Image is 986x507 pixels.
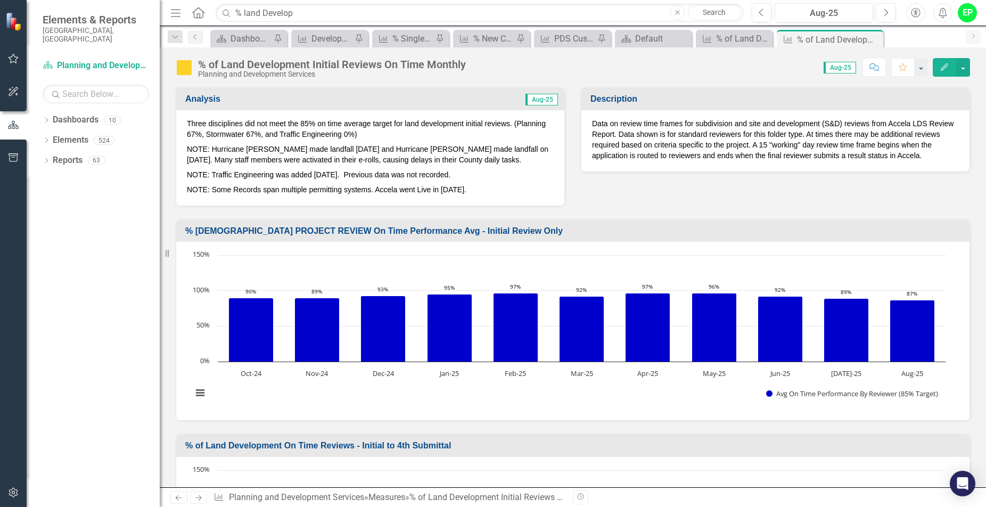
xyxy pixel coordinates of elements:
[196,320,210,330] text: 50%
[716,32,770,45] div: % of Land Development On Time Reviews
[311,32,352,45] div: Development Trends
[187,118,554,142] p: Three disciplines did not meet the 85% on time average target for land development initial review...
[373,369,395,378] text: Dec-24
[592,119,954,160] span: Data on review time frames for subdivision and site and development (S&D) reviews from Accela LDS...
[775,286,785,293] text: 92%
[295,298,340,362] path: Nov-24, 89.28571429. Avg On Time Performance By Reviewer (85% Target).
[901,369,923,378] text: Aug-25
[361,296,406,362] path: Dec-24, 93. Avg On Time Performance By Reviewer (85% Target).
[958,3,977,22] button: EP
[907,290,917,297] text: 87%
[53,134,88,146] a: Elements
[245,288,256,295] text: 90%
[571,369,593,378] text: Mar-25
[797,33,881,46] div: % of Land Development Initial Reviews On Time Monthly
[43,26,149,44] small: [GEOGRAPHIC_DATA], [GEOGRAPHIC_DATA]
[688,5,741,20] a: Search
[635,32,689,45] div: Default
[703,369,726,378] text: May-25
[890,300,935,362] path: Aug-25, 86.92857143. Avg On Time Performance By Reviewer (85% Target).
[185,94,376,104] h3: Analysis
[200,356,210,365] text: 0%
[5,12,24,31] img: ClearPoint Strategy
[554,32,595,45] div: PDS Customer Service (Copy) w/ Accela
[576,286,587,293] text: 92%
[709,283,719,290] text: 96%
[229,298,274,362] path: Oct-24, 89.5. Avg On Time Performance By Reviewer (85% Target).
[537,32,595,45] a: PDS Customer Service (Copy) w/ Accela
[778,7,869,20] div: Aug-25
[213,492,565,504] div: » »
[505,369,526,378] text: Feb-25
[187,182,554,195] p: NOTE: Some Records span multiple permitting systems. Accela went Live in [DATE].
[456,32,514,45] a: % New Commercial On Time Reviews Monthly
[306,369,328,378] text: Nov-24
[525,94,558,105] span: Aug-25
[560,297,604,362] path: Mar-25, 91.64285714. Avg On Time Performance By Reviewer (85% Target).
[824,62,856,73] span: Aug-25
[43,85,149,103] input: Search Below...
[213,32,271,45] a: Dashboard Snapshot
[216,4,744,22] input: Search ClearPoint...
[775,3,873,22] button: Aug-25
[193,249,210,259] text: 150%
[375,32,433,45] a: % Single Family Residential Permit Reviews On Time Monthly
[53,154,83,167] a: Reports
[193,386,208,400] button: View chart menu, Chart
[231,32,271,45] div: Dashboard Snapshot
[94,136,114,145] div: 524
[229,492,364,502] a: Planning and Development Services
[43,13,149,26] span: Elements & Reports
[187,142,554,167] p: NOTE: Hurricane [PERSON_NAME] made landfall [DATE] and Hurricane [PERSON_NAME] made landfall on [...
[104,116,121,125] div: 10
[193,285,210,295] text: 100%
[831,369,861,378] text: [DATE]-25
[294,32,352,45] a: Development Trends
[637,369,658,378] text: Apr-25
[618,32,689,45] a: Default
[185,226,964,236] h3: % [DEMOGRAPHIC_DATA] PROJECT REVIEW On Time Performance Avg - Initial Review Only
[590,94,964,104] h3: Description
[187,250,959,410] div: Chart. Highcharts interactive chart.
[311,288,322,295] text: 89%
[699,32,770,45] a: % of Land Development On Time Reviews
[444,284,455,291] text: 95%
[950,471,975,496] div: Open Intercom Messenger
[428,295,472,362] path: Jan-25, 95.14285714. Avg On Time Performance By Reviewer (85% Target).
[187,250,951,410] svg: Interactive chart
[692,293,737,362] path: May-25, 96.28571429. Avg On Time Performance By Reviewer (85% Target).
[409,492,622,502] div: % of Land Development Initial Reviews On Time Monthly
[198,70,466,78] div: Planning and Development Services
[185,441,964,451] h3: % of Land Development On Time Reviews - Initial to 4th Submittal
[187,167,554,182] p: NOTE: Traffic Engineering was added [DATE]. Previous data was not recorded.
[769,369,790,378] text: Jun-25
[642,283,653,290] text: 97%
[193,464,210,474] text: 150%
[43,60,149,72] a: Planning and Development Services
[198,59,466,70] div: % of Land Development Initial Reviews On Time Monthly
[368,492,405,502] a: Measures
[377,285,388,293] text: 93%
[473,32,514,45] div: % New Commercial On Time Reviews Monthly
[824,299,869,362] path: Jul-25, 89. Avg On Time Performance By Reviewer (85% Target).
[439,369,459,378] text: Jan-25
[88,156,105,165] div: 63
[841,288,851,296] text: 89%
[392,32,433,45] div: % Single Family Residential Permit Reviews On Time Monthly
[241,369,262,378] text: Oct-24
[626,293,670,362] path: Apr-25, 96.57142857. Avg On Time Performance By Reviewer (85% Target).
[766,389,941,398] button: Show Avg On Time Performance By Reviewer (85% Target)
[176,59,193,76] img: Caution
[758,297,803,362] path: Jun-25, 91.57142857. Avg On Time Performance By Reviewer (85% Target).
[53,114,98,126] a: Dashboards
[494,293,538,362] path: Feb-25, 96.5. Avg On Time Performance By Reviewer (85% Target).
[510,283,521,290] text: 97%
